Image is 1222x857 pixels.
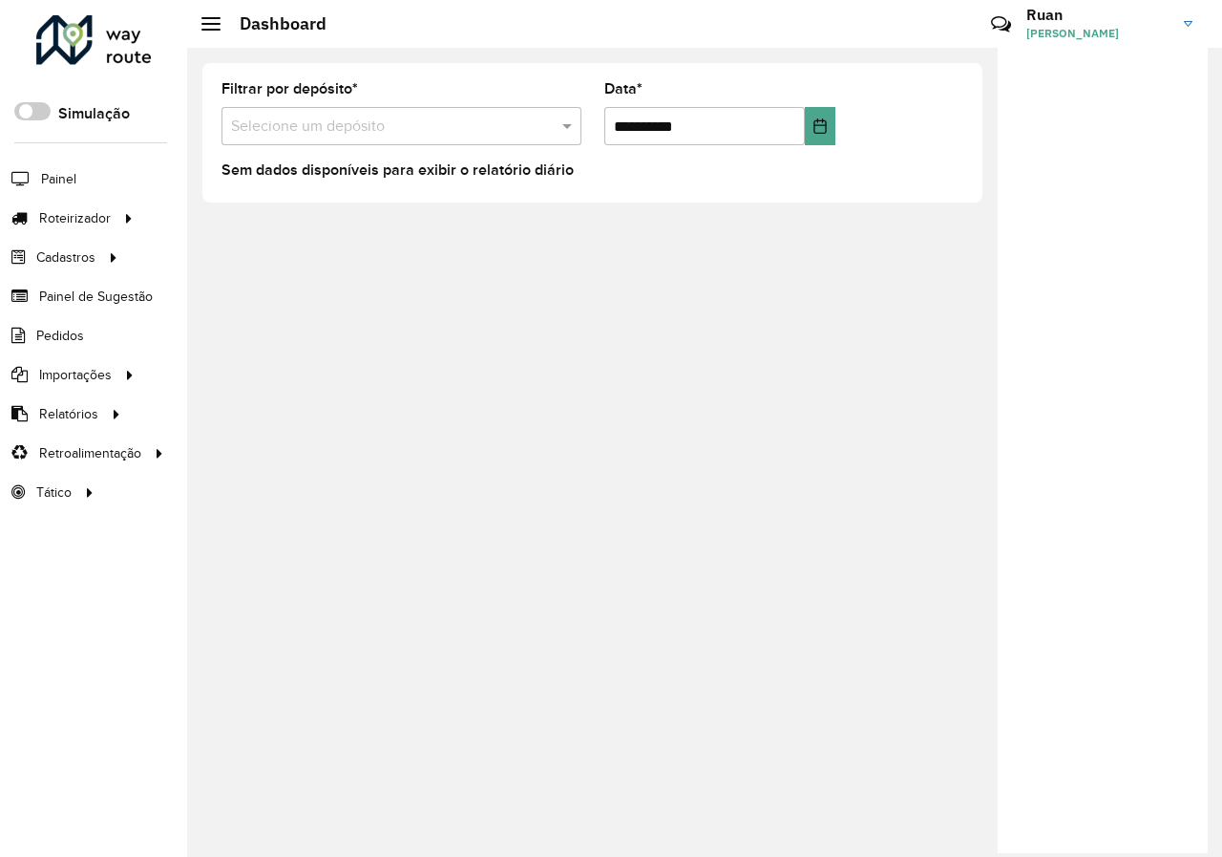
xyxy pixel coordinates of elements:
span: Retroalimentação [39,443,141,463]
button: Choose Date [805,107,835,145]
h2: Dashboard [221,13,327,34]
span: Importações [39,365,112,385]
label: Simulação [58,102,130,125]
label: Sem dados disponíveis para exibir o relatório diário [221,159,574,182]
span: Tático [36,482,72,503]
span: Painel de Sugestão [39,287,153,307]
span: Pedidos [36,326,84,346]
label: Data [604,77,643,100]
span: Relatórios [39,404,98,424]
span: Roteirizador [39,208,111,228]
h3: Ruan [1026,6,1169,24]
span: [PERSON_NAME] [1026,25,1169,42]
a: Contato Rápido [980,4,1022,45]
span: Cadastros [36,247,95,268]
span: Painel [41,169,76,189]
label: Filtrar por depósito [221,77,358,100]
